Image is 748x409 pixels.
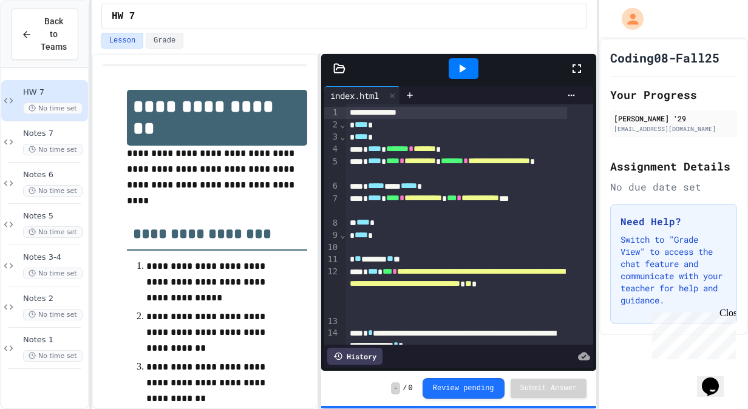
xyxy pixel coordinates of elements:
span: No time set [23,268,83,279]
div: 10 [324,242,339,254]
h2: Assignment Details [610,158,737,175]
span: Back to Teams [39,15,68,53]
div: [PERSON_NAME] '29 [614,113,733,124]
span: Fold line [339,230,345,240]
div: History [327,348,382,365]
iframe: chat widget [647,308,736,359]
div: index.html [324,86,400,104]
span: HW 7 [112,9,135,24]
span: - [391,382,400,394]
button: Submit Answer [511,379,587,398]
span: Notes 1 [23,335,86,345]
div: 9 [324,229,339,242]
h1: Coding08-Fall25 [610,49,719,66]
div: 6 [324,180,339,192]
button: Review pending [423,378,505,399]
div: No due date set [610,180,737,194]
button: Grade [146,33,183,49]
span: Fold line [339,132,345,141]
p: Switch to "Grade View" to access the chat feature and communicate with your teacher for help and ... [620,234,727,306]
span: Notes 2 [23,294,86,304]
h2: Your Progress [610,86,737,103]
span: 0 [409,384,413,393]
div: My Account [609,5,647,33]
span: No time set [23,309,83,320]
div: 4 [324,143,339,155]
div: 5 [324,156,339,181]
span: No time set [23,144,83,155]
span: / [403,384,407,393]
div: 14 [324,327,339,352]
span: No time set [23,103,83,114]
button: Lesson [101,33,143,49]
div: [EMAIL_ADDRESS][DOMAIN_NAME] [614,124,733,134]
div: 2 [324,119,339,131]
div: 1 [324,107,339,119]
div: 7 [324,193,339,217]
span: Notes 6 [23,170,86,180]
span: Submit Answer [520,384,577,393]
span: No time set [23,350,83,362]
div: Chat with us now!Close [5,5,84,77]
div: 8 [324,217,339,229]
div: 12 [324,266,339,315]
div: 13 [324,316,339,328]
span: HW 7 [23,87,86,98]
span: Notes 7 [23,129,86,139]
span: Fold line [339,120,345,129]
button: Back to Teams [11,8,78,60]
div: index.html [324,89,385,102]
div: 3 [324,131,339,143]
span: Notes 3-4 [23,252,86,263]
h3: Need Help? [620,214,727,229]
span: No time set [23,185,83,197]
span: No time set [23,226,83,238]
div: 11 [324,254,339,266]
span: Notes 5 [23,211,86,221]
iframe: chat widget [697,360,736,397]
